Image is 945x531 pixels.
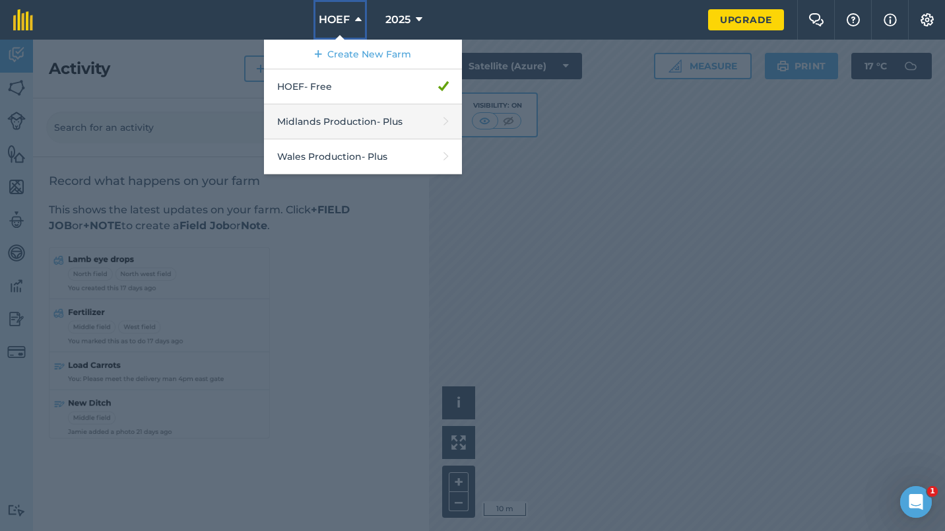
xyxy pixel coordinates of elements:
[13,9,33,30] img: fieldmargin Logo
[319,12,350,28] span: HOEF
[708,9,784,30] a: Upgrade
[385,12,410,28] span: 2025
[900,486,932,518] iframe: Intercom live chat
[264,40,462,69] a: Create New Farm
[264,104,462,139] a: Midlands Production- Plus
[264,69,462,104] a: HOEF- Free
[927,486,938,497] span: 1
[808,13,824,26] img: Two speech bubbles overlapping with the left bubble in the forefront
[884,12,897,28] img: svg+xml;base64,PHN2ZyB4bWxucz0iaHR0cDovL3d3dy53My5vcmcvMjAwMC9zdmciIHdpZHRoPSIxNyIgaGVpZ2h0PSIxNy...
[845,13,861,26] img: A question mark icon
[264,139,462,174] a: Wales Production- Plus
[919,13,935,26] img: A cog icon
